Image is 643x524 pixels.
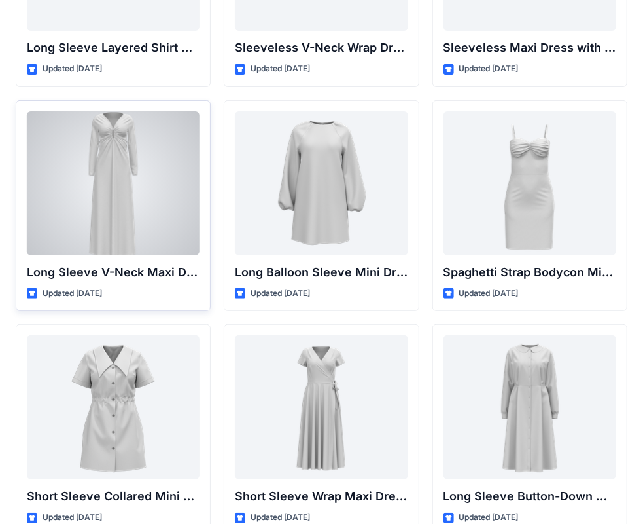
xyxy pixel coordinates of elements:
[443,111,616,255] a: Spaghetti Strap Bodycon Mini Dress with Bust Detail
[235,111,408,255] a: Long Balloon Sleeve Mini Dress
[43,62,102,76] p: Updated [DATE]
[443,335,616,479] a: Long Sleeve Button-Down Midi Dress
[43,287,102,301] p: Updated [DATE]
[443,263,616,282] p: Spaghetti Strap Bodycon Mini Dress with Bust Detail
[235,487,408,506] p: Short Sleeve Wrap Maxi Dress
[235,335,408,479] a: Short Sleeve Wrap Maxi Dress
[27,487,200,506] p: Short Sleeve Collared Mini Dress with Drawstring Waist
[459,62,519,76] p: Updated [DATE]
[27,335,200,479] a: Short Sleeve Collared Mini Dress with Drawstring Waist
[235,263,408,282] p: Long Balloon Sleeve Mini Dress
[251,287,310,301] p: Updated [DATE]
[459,287,519,301] p: Updated [DATE]
[27,263,200,282] p: Long Sleeve V-Neck Maxi Dress with Twisted Detail
[443,39,616,57] p: Sleeveless Maxi Dress with Twist Detail and Slit
[27,111,200,255] a: Long Sleeve V-Neck Maxi Dress with Twisted Detail
[235,39,408,57] p: Sleeveless V-Neck Wrap Dress
[27,39,200,57] p: Long Sleeve Layered Shirt Dress with Drawstring Waist
[251,62,310,76] p: Updated [DATE]
[443,487,616,506] p: Long Sleeve Button-Down Midi Dress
